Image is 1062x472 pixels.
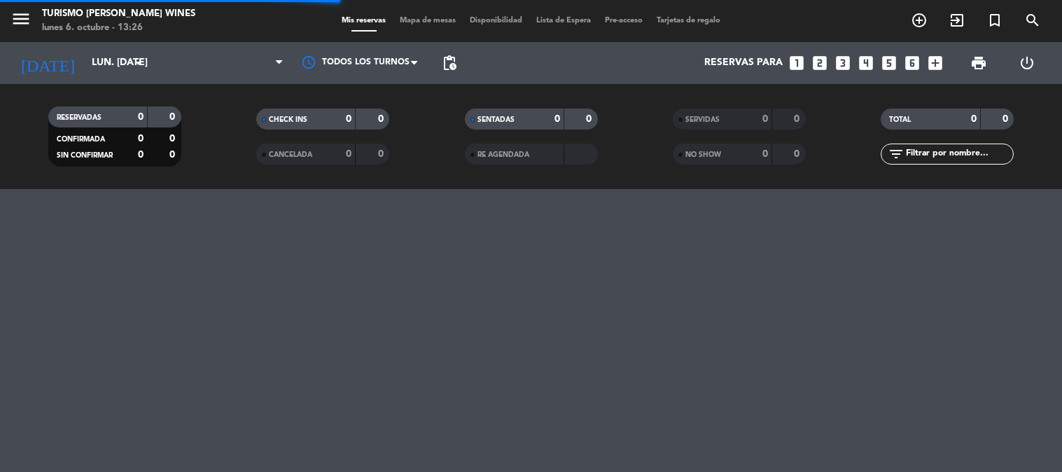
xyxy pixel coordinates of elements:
span: Pre-acceso [598,17,650,25]
strong: 0 [1002,114,1011,124]
strong: 0 [169,134,178,144]
strong: 0 [346,149,351,159]
strong: 0 [762,149,768,159]
i: search [1024,12,1041,29]
span: CANCELADA [269,151,312,158]
span: SIN CONFIRMAR [57,152,113,159]
span: print [970,55,987,71]
strong: 0 [762,114,768,124]
strong: 0 [971,114,977,124]
i: power_settings_new [1019,55,1035,71]
strong: 0 [378,149,386,159]
span: pending_actions [441,55,458,71]
strong: 0 [794,149,802,159]
i: filter_list [888,146,904,162]
span: Lista de Espera [529,17,598,25]
strong: 0 [586,114,594,124]
i: looks_3 [834,54,852,72]
span: Tarjetas de regalo [650,17,727,25]
span: NO SHOW [685,151,721,158]
span: TOTAL [889,116,911,123]
button: menu [11,8,32,34]
span: SENTADAS [477,116,515,123]
i: exit_to_app [949,12,965,29]
strong: 0 [378,114,386,124]
strong: 0 [554,114,560,124]
i: looks_6 [903,54,921,72]
i: looks_one [788,54,806,72]
span: SERVIDAS [685,116,720,123]
span: Mis reservas [335,17,393,25]
i: add_box [926,54,944,72]
i: turned_in_not [986,12,1003,29]
i: [DATE] [11,48,85,78]
i: looks_4 [857,54,875,72]
div: lunes 6. octubre - 13:26 [42,21,195,35]
span: CHECK INS [269,116,307,123]
span: Mapa de mesas [393,17,463,25]
strong: 0 [138,134,144,144]
span: CONFIRMADA [57,136,105,143]
div: Turismo [PERSON_NAME] Wines [42,7,195,21]
span: RESERVADAS [57,114,102,121]
i: looks_two [811,54,829,72]
span: Disponibilidad [463,17,529,25]
strong: 0 [346,114,351,124]
span: RE AGENDADA [477,151,529,158]
input: Filtrar por nombre... [904,146,1013,162]
strong: 0 [169,150,178,160]
span: Reservas para [704,57,783,69]
i: menu [11,8,32,29]
strong: 0 [138,150,144,160]
strong: 0 [169,112,178,122]
div: LOG OUT [1003,42,1051,84]
i: arrow_drop_down [130,55,147,71]
i: looks_5 [880,54,898,72]
strong: 0 [138,112,144,122]
i: add_circle_outline [911,12,928,29]
strong: 0 [794,114,802,124]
